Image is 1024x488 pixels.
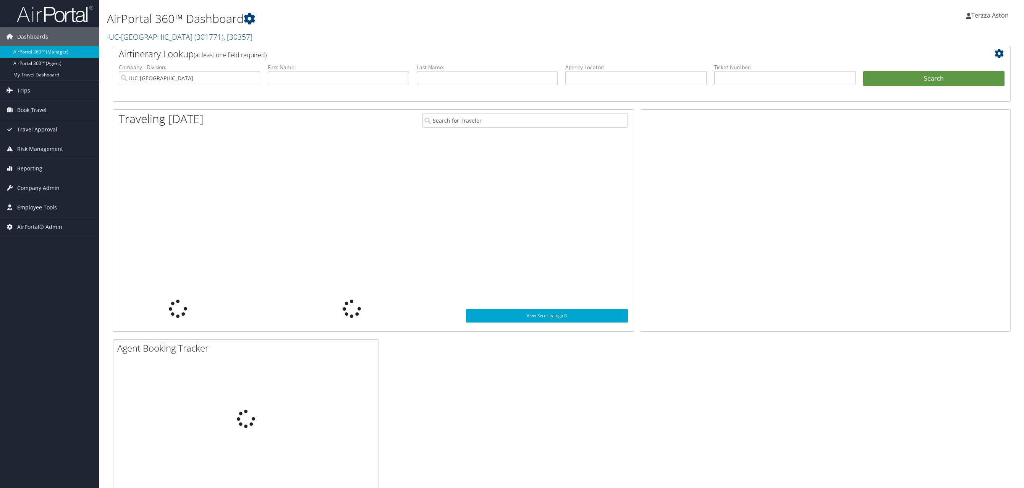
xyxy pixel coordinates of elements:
[17,27,48,46] span: Dashboards
[17,178,60,198] span: Company Admin
[268,63,409,71] label: First Name:
[17,81,30,100] span: Trips
[417,63,558,71] label: Last Name:
[466,309,628,323] a: View SecurityLogic®
[17,5,93,23] img: airportal-logo.png
[863,71,1005,86] button: Search
[565,63,707,71] label: Agency Locator:
[17,101,47,120] span: Book Travel
[119,111,204,127] h1: Traveling [DATE]
[107,11,713,27] h1: AirPortal 360™ Dashboard
[17,120,57,139] span: Travel Approval
[107,32,252,42] a: IUC-[GEOGRAPHIC_DATA]
[119,63,260,71] label: Company - Division:
[966,4,1016,27] a: Terzza Aston
[17,159,42,178] span: Reporting
[223,32,252,42] span: , [ 30357 ]
[117,342,378,355] h2: Agent Booking Tracker
[17,198,57,217] span: Employee Tools
[17,217,62,237] span: AirPortal® Admin
[194,51,267,59] span: (at least one field required)
[422,113,628,128] input: Search for Traveler
[971,11,1009,19] span: Terzza Aston
[119,47,930,60] h2: Airtinerary Lookup
[194,32,223,42] span: ( 301771 )
[714,63,856,71] label: Ticket Number:
[17,139,63,159] span: Risk Management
